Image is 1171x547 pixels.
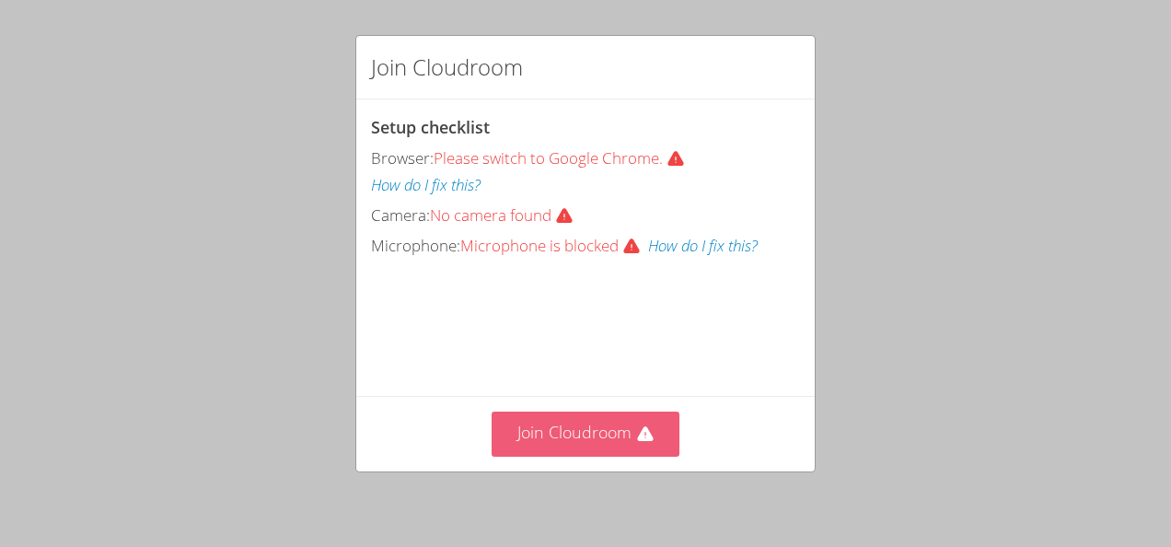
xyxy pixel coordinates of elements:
[648,233,758,260] button: How do I fix this?
[371,172,481,199] button: How do I fix this?
[460,235,648,256] span: Microphone is blocked
[430,204,581,226] span: No camera found
[371,51,523,84] h2: Join Cloudroom
[492,412,680,457] button: Join Cloudroom
[371,204,430,226] span: Camera:
[371,147,434,169] span: Browser:
[371,116,490,138] span: Setup checklist
[434,147,692,169] span: Please switch to Google Chrome.
[371,235,460,256] span: Microphone:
